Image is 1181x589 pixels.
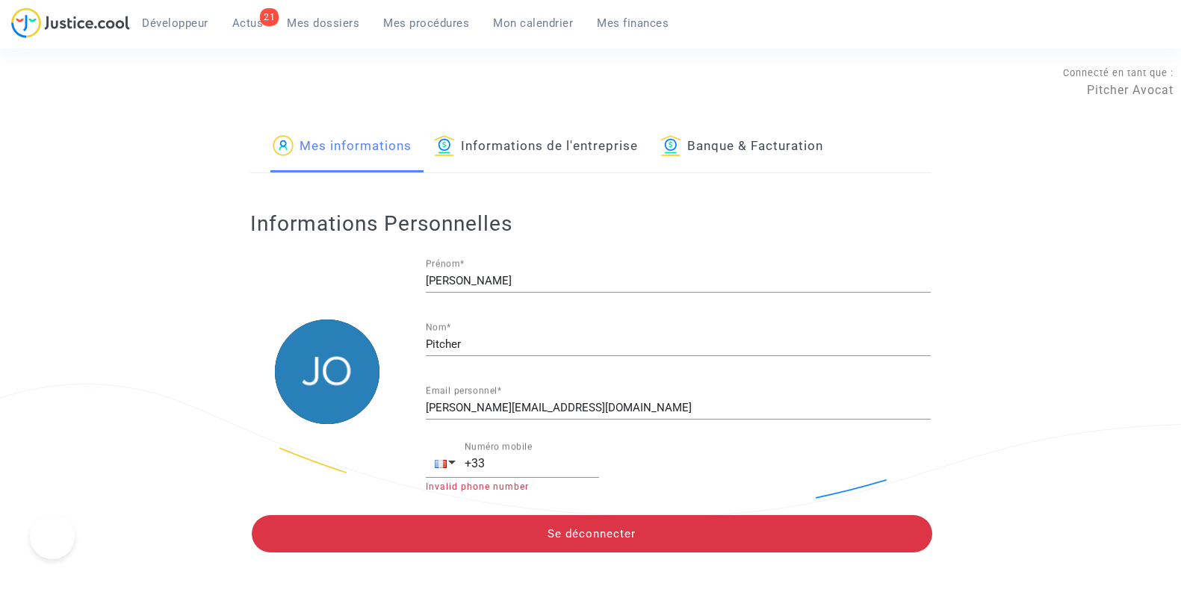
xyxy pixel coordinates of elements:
span: Mes procédures [383,16,469,30]
a: Banque & Facturation [660,122,823,172]
button: Se déconnecter [252,515,932,552]
h2: Informations Personnelles [250,211,931,237]
span: Mes finances [597,16,669,30]
span: Connecté en tant que : [1063,67,1174,78]
iframe: Help Scout Beacon - Open [30,514,75,559]
img: icon-banque.svg [434,135,455,156]
img: jc-logo.svg [11,7,130,38]
span: Invalid phone number [426,482,529,492]
a: Mes informations [273,122,412,172]
img: icon-passager.svg [273,135,294,156]
span: Mon calendrier [493,16,573,30]
span: Mes dossiers [287,16,359,30]
span: Actus [232,16,264,30]
div: 21 [260,8,279,26]
img: 45a793c8596a0d21866ab9c5374b5e4b [275,320,379,424]
img: icon-banque.svg [660,135,681,156]
a: Informations de l'entreprise [434,122,638,172]
span: Développeur [142,16,208,30]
